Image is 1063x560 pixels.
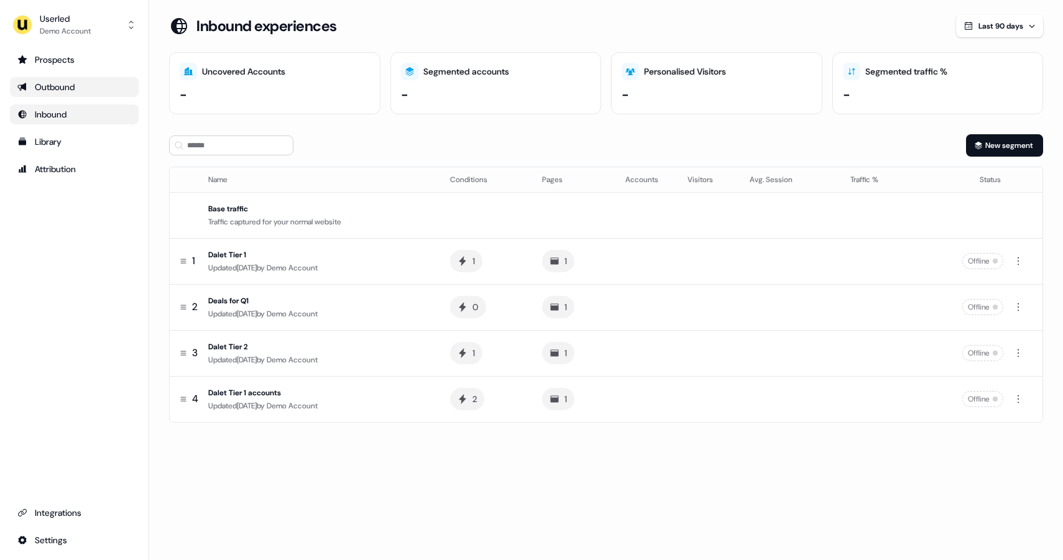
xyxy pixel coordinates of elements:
div: 1 [564,393,567,405]
a: Go to Inbound [10,104,139,124]
div: Segmented traffic % [865,65,947,78]
th: Conditions [440,167,531,192]
div: Base traffic [208,203,430,215]
div: Library [17,135,131,148]
button: 1 [542,388,574,410]
span: 3 [192,346,198,360]
div: Updated [DATE] by [208,262,430,274]
th: Avg. Session [740,167,840,192]
button: 1 [542,342,574,364]
button: 2 [450,388,484,410]
div: Demo Account [40,25,91,37]
button: 1 [542,296,574,318]
h3: Inbound experiences [196,17,337,35]
span: Demo Account [267,309,318,319]
div: Offline [962,253,1003,269]
span: Last 90 days [978,21,1023,31]
div: Dalet Tier 2 [208,341,430,353]
div: Offline [962,345,1003,361]
a: Go to templates [10,132,139,152]
div: - [622,85,629,104]
div: Integrations [17,507,131,519]
span: Demo Account [267,401,318,411]
span: 1 [192,254,195,268]
div: Inbound [17,108,131,121]
div: 1 [564,301,567,313]
div: 1 [472,255,475,267]
div: 2 [472,393,477,405]
span: Demo Account [267,355,318,365]
div: Updated [DATE] by [208,354,430,366]
div: Dalet Tier 1 [208,249,430,261]
div: Settings [17,534,131,546]
button: UserledDemo Account [10,10,139,40]
div: Status [927,173,1001,186]
button: 1 [450,250,482,272]
div: Offline [962,391,1003,407]
a: Go to attribution [10,159,139,179]
th: Visitors [678,167,740,192]
div: Userled [40,12,91,25]
div: Dalet Tier 1 accounts [208,387,430,399]
a: Go to integrations [10,503,139,523]
div: Segmented accounts [423,65,509,78]
div: Uncovered Accounts [202,65,285,78]
div: Personalised Visitors [644,65,726,78]
span: 4 [192,392,198,406]
th: Name [203,167,440,192]
th: Accounts [615,167,678,192]
th: Pages [532,167,616,192]
div: Attribution [17,163,131,175]
a: Go to integrations [10,530,139,550]
div: Outbound [17,81,131,93]
div: Deals for Q1 [208,295,430,307]
div: - [843,85,850,104]
a: Go to outbound experience [10,77,139,97]
div: 1 [564,347,567,359]
div: 1 [472,347,475,359]
div: Updated [DATE] by [208,400,430,412]
button: Last 90 days [956,15,1043,37]
div: - [401,85,408,104]
div: Offline [962,299,1003,315]
div: Prospects [17,53,131,66]
div: 1 [564,255,567,267]
button: 1 [450,342,482,364]
div: Updated [DATE] by [208,308,430,320]
button: 1 [542,250,574,272]
div: Traffic captured for your normal website [208,216,430,228]
span: 2 [192,300,198,314]
th: Traffic % [840,167,917,192]
button: New segment [966,134,1043,157]
div: 0 [472,301,479,313]
span: Demo Account [267,263,318,273]
a: Go to prospects [10,50,139,70]
div: - [180,85,187,104]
